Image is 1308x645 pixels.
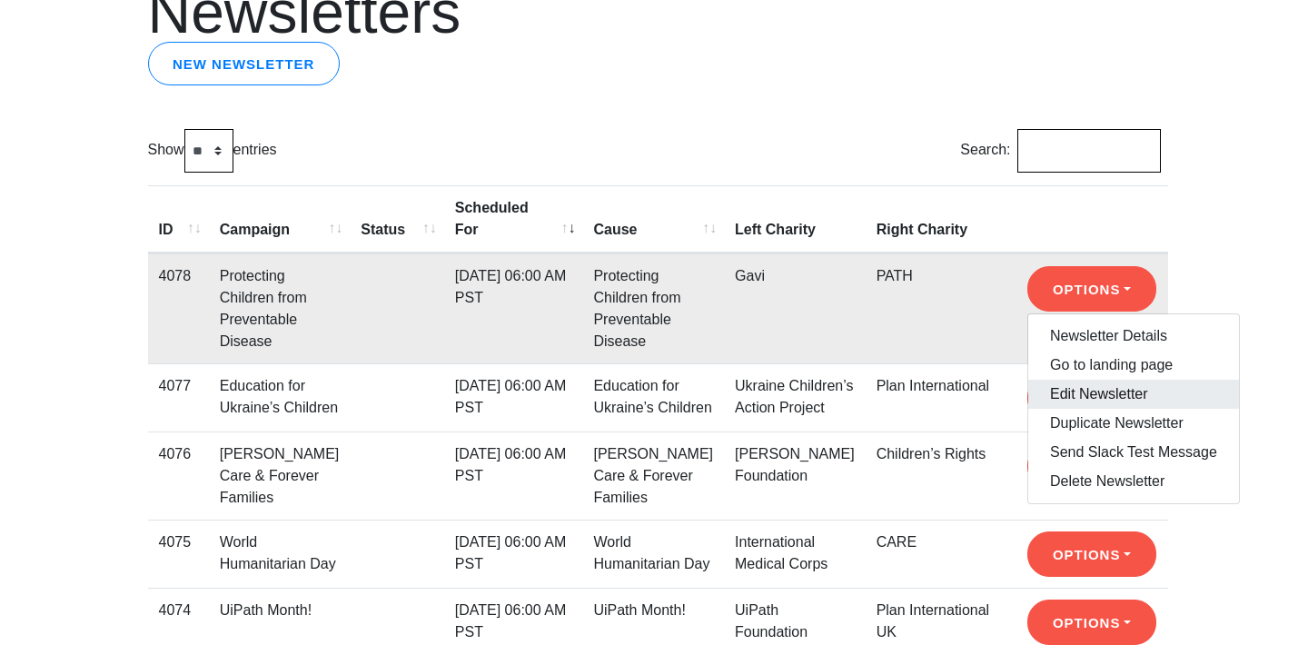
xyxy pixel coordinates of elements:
[735,378,853,415] a: Ukraine Children’s Action Project
[582,253,724,363] td: Protecting Children from Preventable Disease
[148,520,209,588] td: 4075
[184,129,233,173] select: Showentries
[148,129,277,173] label: Show entries
[735,446,855,483] a: [PERSON_NAME] Foundation
[350,185,443,253] th: Status: activate to sort column ascending
[1027,313,1240,504] div: Options
[877,446,986,461] a: Children’s Rights
[877,602,990,640] a: Plan International UK
[582,363,724,432] td: Education for Ukraine’s Children
[866,185,1017,253] th: Right Charity
[877,378,990,393] a: Plan International
[1028,351,1239,380] a: Go to landing page
[1028,467,1239,496] a: Delete Newsletter
[148,253,209,363] td: 4078
[724,185,866,253] th: Left Charity
[1027,266,1155,312] button: Options
[148,42,340,85] a: New newsletter
[1028,409,1239,438] a: Duplicate Newsletter
[444,432,583,520] td: [DATE] 06:00 AM PST
[444,253,583,363] td: [DATE] 06:00 AM PST
[1028,438,1239,467] a: Send Slack Test Message
[1027,600,1155,645] button: Options
[209,520,351,588] td: World Humanitarian Day
[209,432,351,520] td: [PERSON_NAME] Care & Forever Families
[735,602,808,640] a: UiPath Foundation
[582,432,724,520] td: [PERSON_NAME] Care & Forever Families
[209,185,351,253] th: Campaign: activate to sort column ascending
[148,363,209,432] td: 4077
[877,534,917,550] a: CARE
[209,363,351,432] td: Education for Ukraine’s Children
[1017,129,1161,173] input: Search:
[444,363,583,432] td: [DATE] 06:00 AM PST
[148,185,209,253] th: ID: activate to sort column ascending
[1028,380,1239,409] a: Edit Newsletter
[735,534,827,571] a: International Medical Corps
[444,185,583,253] th: Scheduled For: activate to sort column ascending
[582,185,724,253] th: Cause: activate to sort column ascending
[1028,322,1239,351] a: Newsletter Details
[877,268,913,283] a: PATH
[735,268,765,283] a: Gavi
[209,253,351,363] td: Protecting Children from Preventable Disease
[960,129,1160,173] label: Search:
[1027,531,1155,577] button: Options
[148,432,209,520] td: 4076
[582,520,724,588] td: World Humanitarian Day
[444,520,583,588] td: [DATE] 06:00 AM PST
